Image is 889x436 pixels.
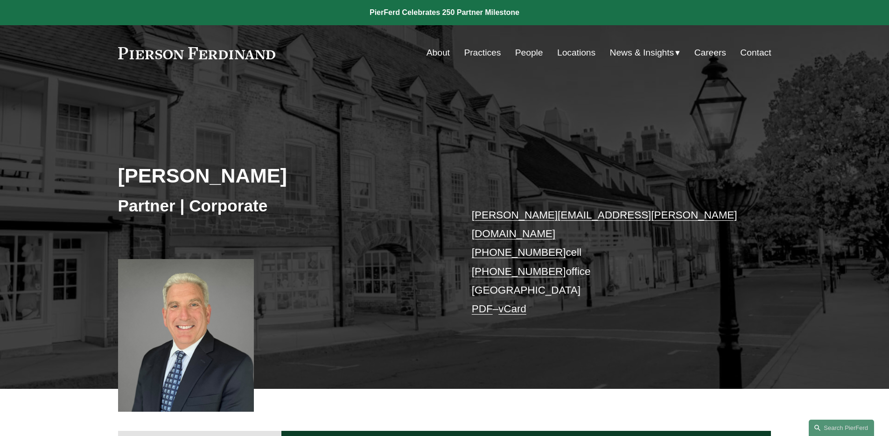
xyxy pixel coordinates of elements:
[472,266,566,277] a: [PHONE_NUMBER]
[610,44,680,62] a: folder dropdown
[694,44,726,62] a: Careers
[472,303,493,315] a: PDF
[464,44,501,62] a: Practices
[118,163,445,188] h2: [PERSON_NAME]
[809,420,874,436] a: Search this site
[118,196,445,216] h3: Partner | Corporate
[557,44,595,62] a: Locations
[472,209,737,239] a: [PERSON_NAME][EMAIL_ADDRESS][PERSON_NAME][DOMAIN_NAME]
[498,303,526,315] a: vCard
[740,44,771,62] a: Contact
[427,44,450,62] a: About
[610,45,674,61] span: News & Insights
[472,206,744,319] p: cell office [GEOGRAPHIC_DATA] –
[515,44,543,62] a: People
[472,246,566,258] a: [PHONE_NUMBER]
